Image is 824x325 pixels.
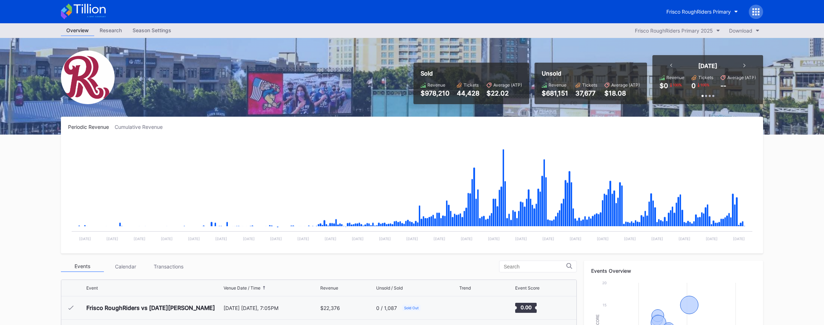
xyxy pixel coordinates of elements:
[147,261,190,272] div: Transactions
[61,50,115,104] img: Frisco_RoughRiders_Primary.png
[457,89,479,97] div: 44,428
[698,62,717,69] div: [DATE]
[575,89,597,97] div: 37,677
[515,285,540,291] div: Event Score
[61,261,104,272] div: Events
[542,89,568,97] div: $681,151
[421,70,522,77] div: Sold
[161,237,173,241] text: [DATE]
[602,281,607,285] text: 20
[488,237,500,241] text: [DATE]
[86,285,98,291] div: Event
[515,237,527,241] text: [DATE]
[459,299,481,317] svg: Chart title
[666,75,684,80] div: Revenue
[224,285,260,291] div: Venue Date / Time
[591,268,756,274] div: Events Overview
[597,237,609,241] text: [DATE]
[421,89,450,97] div: $978,210
[542,70,640,77] div: Unsold
[115,124,168,130] div: Cumulative Revenue
[79,237,91,241] text: [DATE]
[604,89,640,97] div: $18.08
[733,237,745,241] text: [DATE]
[720,82,726,89] div: --
[624,237,636,241] text: [DATE]
[94,25,127,35] div: Research
[270,237,282,241] text: [DATE]
[461,237,473,241] text: [DATE]
[635,28,713,34] div: Frisco RoughRiders Primary 2025
[134,237,145,241] text: [DATE]
[376,305,397,311] div: 0 / 1,087
[94,25,127,36] a: Research
[127,25,177,35] div: Season Settings
[215,237,227,241] text: [DATE]
[651,237,663,241] text: [DATE]
[376,285,403,291] div: Unsold / Sold
[104,261,147,272] div: Calendar
[520,304,531,310] text: 0.00
[61,25,94,36] a: Overview
[406,237,418,241] text: [DATE]
[68,139,756,246] svg: Chart title
[402,305,421,311] div: Sold Out
[320,305,340,311] div: $22,376
[727,75,756,80] div: Average (ATP)
[106,237,118,241] text: [DATE]
[725,26,763,35] button: Download
[570,237,581,241] text: [DATE]
[698,75,713,80] div: Tickets
[661,5,743,18] button: Frisco RoughRiders Primary
[188,237,200,241] text: [DATE]
[706,237,718,241] text: [DATE]
[427,82,445,88] div: Revenue
[243,237,255,241] text: [DATE]
[352,237,364,241] text: [DATE]
[325,237,336,241] text: [DATE]
[433,237,445,241] text: [DATE]
[631,26,724,35] button: Frisco RoughRiders Primary 2025
[487,89,522,97] div: $22.02
[691,82,696,89] div: 0
[660,82,668,89] div: $0
[672,82,682,88] div: 100 %
[379,237,391,241] text: [DATE]
[700,82,710,88] div: 100 %
[320,285,338,291] div: Revenue
[297,237,309,241] text: [DATE]
[68,124,115,130] div: Periodic Revenue
[582,82,597,88] div: Tickets
[464,82,479,88] div: Tickets
[548,82,566,88] div: Revenue
[542,237,554,241] text: [DATE]
[86,304,215,311] div: Frisco RoughRiders vs [DATE][PERSON_NAME]
[127,25,177,36] a: Season Settings
[603,303,607,307] text: 15
[493,82,522,88] div: Average (ATP)
[611,82,640,88] div: Average (ATP)
[666,9,731,15] div: Frisco RoughRiders Primary
[729,28,752,34] div: Download
[679,237,690,241] text: [DATE]
[504,264,566,270] input: Search
[224,305,318,311] div: [DATE] [DATE], 7:05PM
[459,285,471,291] div: Trend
